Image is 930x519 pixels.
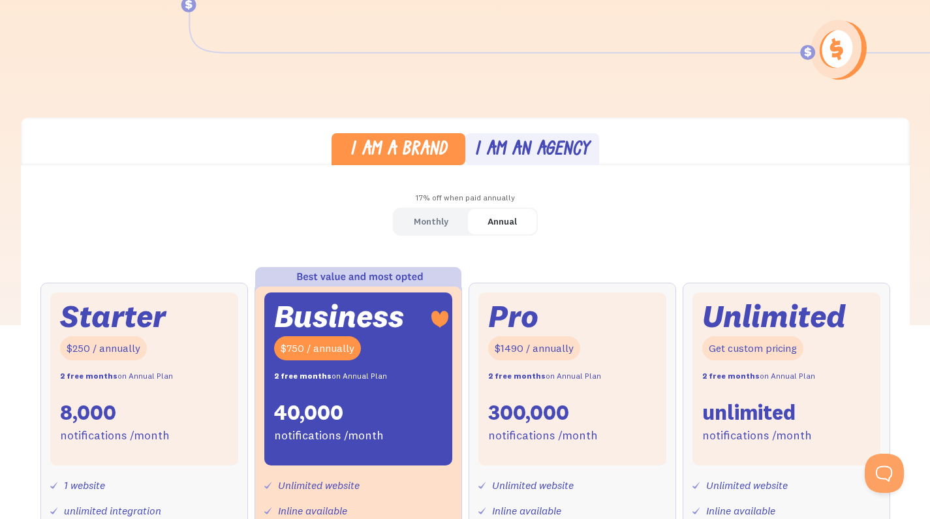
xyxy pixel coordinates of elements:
[60,399,116,426] div: 8,000
[414,212,448,231] div: Monthly
[488,371,546,381] strong: 2 free months
[865,454,904,493] iframe: Toggle Customer Support
[488,426,598,445] div: notifications /month
[488,336,580,360] div: $1490 / annually
[60,302,166,330] div: Starter
[492,476,574,495] div: Unlimited website
[64,476,105,495] div: 1 website
[274,367,387,386] div: on Annual Plan
[274,426,384,445] div: notifications /month
[60,336,147,360] div: $250 / annually
[274,336,361,360] div: $750 / annually
[274,371,332,381] strong: 2 free months
[702,371,760,381] strong: 2 free months
[706,476,788,495] div: Unlimited website
[702,426,812,445] div: notifications /month
[474,141,589,160] div: I am an agency
[60,371,117,381] strong: 2 free months
[488,212,517,231] div: Annual
[702,336,803,360] div: Get custom pricing
[702,399,796,426] div: unlimited
[350,141,447,160] div: I am a brand
[21,189,910,208] div: 17% off when paid annually
[274,399,343,426] div: 40,000
[60,426,170,445] div: notifications /month
[488,399,569,426] div: 300,000
[278,476,360,495] div: Unlimited website
[60,367,173,386] div: on Annual Plan
[488,367,601,386] div: on Annual Plan
[702,367,815,386] div: on Annual Plan
[702,302,846,330] div: Unlimited
[274,302,404,330] div: Business
[488,302,538,330] div: Pro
